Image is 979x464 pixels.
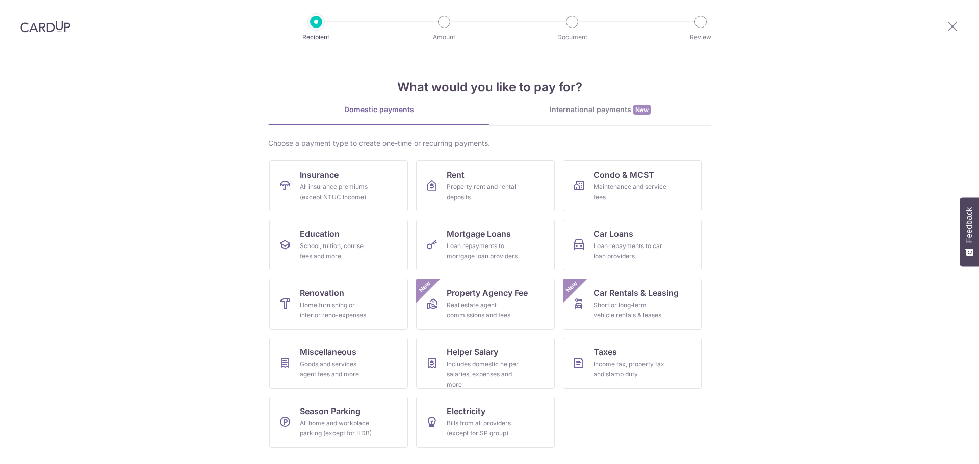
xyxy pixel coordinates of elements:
a: Mortgage LoansLoan repayments to mortgage loan providers [416,220,555,270]
span: Education [300,228,340,240]
div: International payments [489,104,711,115]
span: Miscellaneous [300,346,356,358]
span: Season Parking [300,405,360,417]
div: School, tuition, course fees and more [300,241,373,261]
a: Property Agency FeeReal estate agent commissions and feesNew [416,279,555,330]
p: Review [663,32,738,42]
button: Feedback - Show survey [960,197,979,266]
span: Car Rentals & Leasing [594,287,679,299]
a: Season ParkingAll home and workplace parking (except for HDB) [269,397,408,448]
a: Car Rentals & LeasingShort or long‑term vehicle rentals & leasesNew [563,279,702,330]
iframe: Opens a widget where you can find more information [914,433,969,459]
span: Condo & MCST [594,169,654,181]
div: Income tax, property tax and stamp duty [594,359,667,379]
span: New [633,105,651,115]
h4: What would you like to pay for? [268,78,711,96]
a: TaxesIncome tax, property tax and stamp duty [563,338,702,389]
a: MiscellaneousGoods and services, agent fees and more [269,338,408,389]
a: ElectricityBills from all providers (except for SP group) [416,397,555,448]
span: New [563,279,580,295]
span: New [417,279,433,295]
span: Taxes [594,346,617,358]
div: Goods and services, agent fees and more [300,359,373,379]
div: Domestic payments [268,104,489,115]
span: Insurance [300,169,339,181]
div: Maintenance and service fees [594,182,667,202]
span: Property Agency Fee [447,287,528,299]
a: InsuranceAll insurance premiums (except NTUC Income) [269,160,408,211]
div: Real estate agent commissions and fees [447,300,520,320]
div: Short or long‑term vehicle rentals & leases [594,300,667,320]
div: Includes domestic helper salaries, expenses and more [447,359,520,390]
p: Recipient [278,32,354,42]
div: All insurance premiums (except NTUC Income) [300,182,373,202]
div: Loan repayments to car loan providers [594,241,667,261]
span: Helper Salary [447,346,498,358]
div: Bills from all providers (except for SP group) [447,418,520,439]
span: Rent [447,169,465,181]
span: Mortgage Loans [447,228,511,240]
span: Feedback [965,207,974,243]
a: RentProperty rent and rental deposits [416,160,555,211]
span: Renovation [300,287,344,299]
a: RenovationHome furnishing or interior reno-expenses [269,279,408,330]
a: Car LoansLoan repayments to car loan providers [563,220,702,270]
span: Car Loans [594,228,633,240]
div: All home and workplace parking (except for HDB) [300,418,373,439]
div: Loan repayments to mortgage loan providers [447,241,520,261]
div: Property rent and rental deposits [447,182,520,202]
a: Helper SalaryIncludes domestic helper salaries, expenses and more [416,338,555,389]
div: Home furnishing or interior reno-expenses [300,300,373,320]
a: EducationSchool, tuition, course fees and more [269,220,408,270]
img: CardUp [20,20,70,33]
p: Amount [406,32,482,42]
span: Electricity [447,405,485,417]
p: Document [534,32,610,42]
div: Choose a payment type to create one-time or recurring payments. [268,138,711,148]
a: Condo & MCSTMaintenance and service fees [563,160,702,211]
